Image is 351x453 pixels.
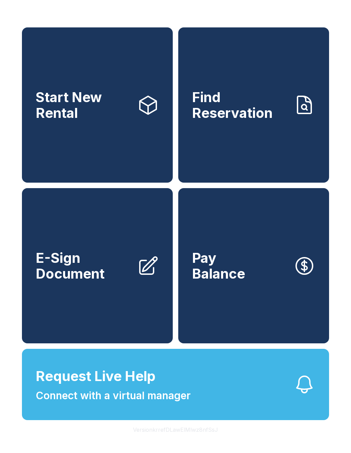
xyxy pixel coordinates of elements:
[192,89,288,121] span: Find Reservation
[36,366,156,387] span: Request Live Help
[22,27,173,183] a: Start New Rental
[22,349,329,420] button: Request Live HelpConnect with a virtual manager
[36,388,191,403] span: Connect with a virtual manager
[128,420,223,439] button: VersionkrrefDLawElMlwz8nfSsJ
[178,27,329,183] a: Find Reservation
[36,89,132,121] span: Start New Rental
[178,188,329,343] button: PayBalance
[22,188,173,343] a: E-Sign Document
[36,250,132,281] span: E-Sign Document
[192,250,245,281] span: Pay Balance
